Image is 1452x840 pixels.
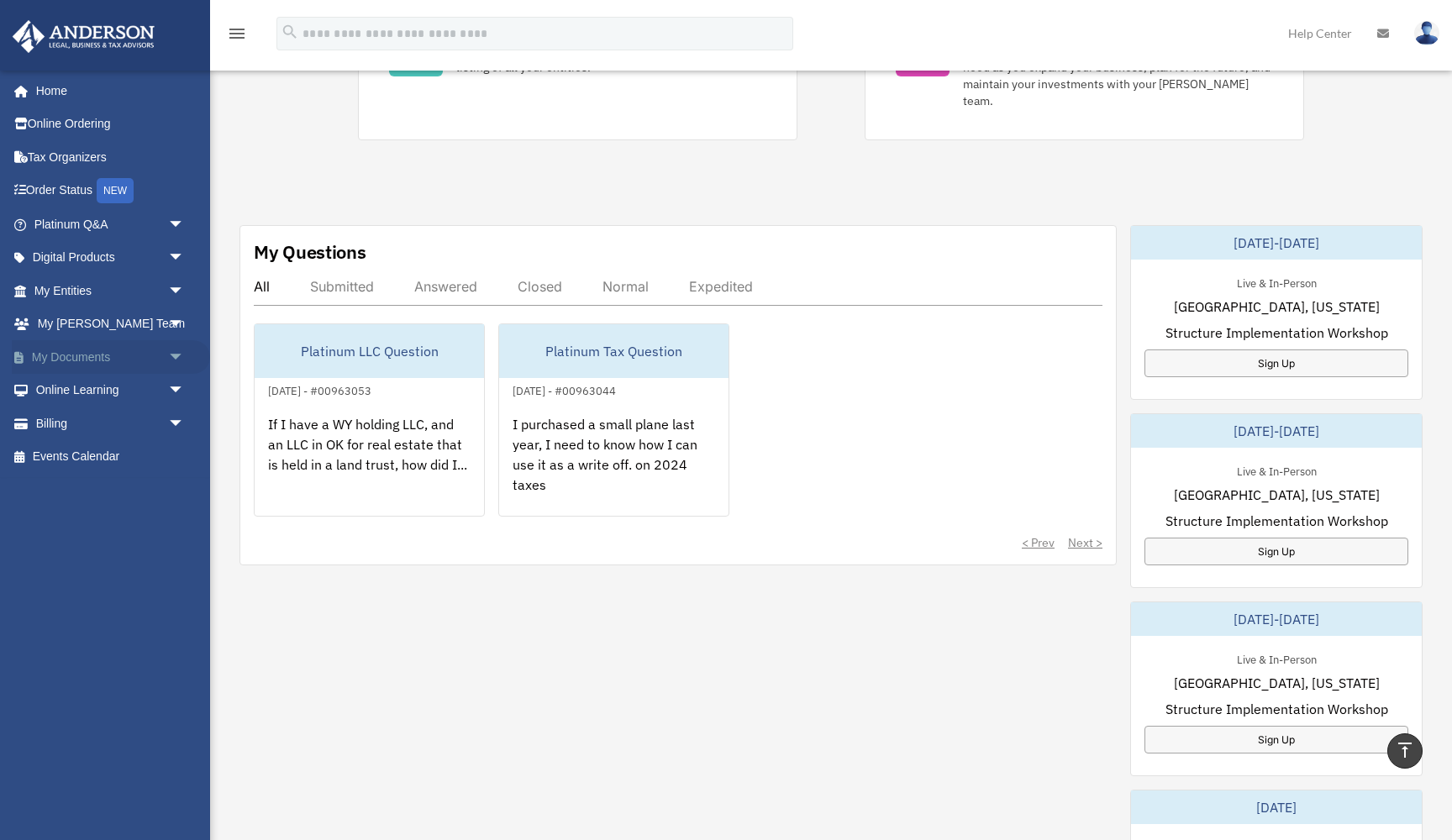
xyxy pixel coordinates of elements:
i: menu [227,24,247,44]
a: Digital Productsarrow_drop_down [12,241,210,275]
span: [GEOGRAPHIC_DATA], [US_STATE] [1174,485,1380,505]
div: Answered [414,278,477,295]
span: arrow_drop_down [168,374,202,408]
div: Submitted [310,278,374,295]
img: Anderson Advisors Platinum Portal [8,20,160,53]
div: Platinum Tax Question [499,324,729,378]
a: My [PERSON_NAME] Teamarrow_drop_down [12,307,210,341]
span: arrow_drop_down [168,241,202,276]
a: vertical_align_top [1387,733,1423,769]
div: [DATE] - #00963044 [499,381,629,398]
a: Events Calendar [12,440,210,474]
a: menu [227,29,247,44]
a: Sign Up [1144,538,1408,565]
span: Structure Implementation Workshop [1165,323,1388,343]
span: [GEOGRAPHIC_DATA], [US_STATE] [1174,297,1380,317]
div: My Questions [254,239,366,265]
a: Sign Up [1144,726,1408,753]
a: Platinum LLC Question[DATE] - #00963053If I have a WY holding LLC, and an LLC in OK for real esta... [254,323,485,517]
div: I purchased a small plane last year, I need to know how I can use it as a write off. on 2024 taxes [499,401,729,532]
div: All [254,278,270,295]
div: If I have a WY holding LLC, and an LLC in OK for real estate that is held in a land trust, how di... [255,401,484,532]
a: My Entitiesarrow_drop_down [12,274,210,307]
img: User Pic [1414,21,1439,45]
div: NEW [97,178,134,203]
a: Online Ordering [12,108,210,141]
div: Closed [518,278,562,295]
div: Expedited [689,278,753,295]
a: Online Learningarrow_drop_down [12,374,210,407]
span: arrow_drop_down [168,407,202,441]
i: vertical_align_top [1395,740,1415,760]
div: [DATE]-[DATE] [1131,414,1422,448]
span: Structure Implementation Workshop [1165,511,1388,531]
a: Platinum Q&Aarrow_drop_down [12,207,210,241]
div: [DATE] [1131,790,1422,824]
span: Structure Implementation Workshop [1165,699,1388,719]
div: Normal [602,278,649,295]
div: [DATE]-[DATE] [1131,226,1422,260]
span: arrow_drop_down [168,274,202,308]
a: Billingarrow_drop_down [12,407,210,440]
div: Live & In-Person [1223,649,1330,667]
div: [DATE] - #00963053 [255,381,385,398]
a: Tax Organizers [12,140,210,174]
span: [GEOGRAPHIC_DATA], [US_STATE] [1174,673,1380,693]
a: Sign Up [1144,349,1408,377]
i: search [281,23,299,41]
div: Live & In-Person [1223,461,1330,479]
a: Platinum Tax Question[DATE] - #00963044I purchased a small plane last year, I need to know how I ... [498,323,729,517]
a: My Documentsarrow_drop_down [12,340,210,374]
span: arrow_drop_down [168,207,202,242]
span: arrow_drop_down [168,340,202,375]
div: Live & In-Person [1223,273,1330,291]
div: [DATE]-[DATE] [1131,602,1422,636]
a: Home [12,74,202,108]
a: Order StatusNEW [12,174,210,208]
span: arrow_drop_down [168,307,202,342]
div: Platinum LLC Question [255,324,484,378]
